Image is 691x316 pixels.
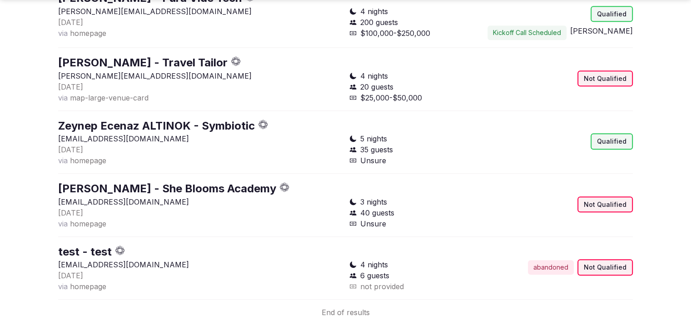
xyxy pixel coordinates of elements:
p: [PERSON_NAME][EMAIL_ADDRESS][DOMAIN_NAME] [58,70,342,81]
div: abandoned [528,260,574,275]
div: Qualified [591,133,633,150]
p: [EMAIL_ADDRESS][DOMAIN_NAME] [58,133,342,144]
span: homepage [70,282,106,291]
div: $100,000-$250,000 [349,28,487,39]
div: Qualified [591,6,633,22]
a: Zeynep Ecenaz ALTINOK - Symbiotic [58,119,255,132]
button: test - test [58,244,112,260]
a: [PERSON_NAME] - She Blooms Academy [58,182,276,195]
span: homepage [70,156,106,165]
span: homepage [70,29,106,38]
p: [EMAIL_ADDRESS][DOMAIN_NAME] [58,196,342,207]
div: Unsure [349,155,487,166]
button: [DATE] [58,17,83,28]
button: [PERSON_NAME] [570,25,633,36]
div: Not Qualified [577,70,633,87]
span: [DATE] [58,271,83,280]
button: Kickoff Call Scheduled [487,25,567,40]
div: Unsure [349,218,487,229]
span: [DATE] [58,18,83,27]
span: via [58,93,68,102]
span: via [58,156,68,165]
span: [DATE] [58,208,83,217]
button: [DATE] [58,270,83,281]
span: homepage [70,219,106,228]
button: Zeynep Ecenaz ALTINOK - Symbiotic [58,118,255,134]
span: 6 guests [360,270,389,281]
div: Not Qualified [577,259,633,276]
button: [DATE] [58,207,83,218]
span: 3 nights [360,196,387,207]
p: [EMAIL_ADDRESS][DOMAIN_NAME] [58,259,342,270]
span: 20 guests [360,81,393,92]
span: [DATE] [58,145,83,154]
a: test - test [58,245,112,258]
button: [DATE] [58,81,83,92]
button: [PERSON_NAME] - Travel Tailor [58,55,228,70]
span: via [58,29,68,38]
span: via [58,219,68,228]
button: [DATE] [58,144,83,155]
span: 5 nights [360,133,387,144]
a: [PERSON_NAME] - Travel Tailor [58,56,228,69]
span: [DATE] [58,82,83,91]
span: 4 nights [360,70,388,81]
span: 35 guests [360,144,393,155]
button: [PERSON_NAME] - She Blooms Academy [58,181,276,196]
span: via [58,282,68,291]
div: $25,000-$50,000 [349,92,487,103]
span: 40 guests [360,207,394,218]
span: 4 nights [360,6,388,17]
div: Not Qualified [577,196,633,213]
span: map-large-venue-card [70,93,149,102]
span: 200 guests [360,17,398,28]
span: 4 nights [360,259,388,270]
div: not provided [349,281,487,292]
p: [PERSON_NAME][EMAIL_ADDRESS][DOMAIN_NAME] [58,6,342,17]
